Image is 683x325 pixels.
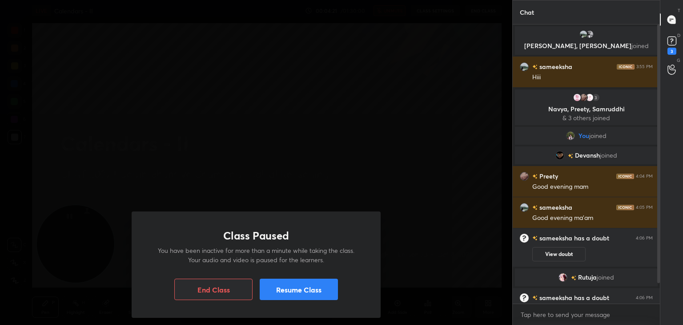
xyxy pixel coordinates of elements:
img: 3 [579,93,588,102]
img: 7134178abba1421a8a762e56e166a5eb.jpg [520,62,529,71]
p: [PERSON_NAME], [PERSON_NAME] [520,42,652,49]
span: has a doubt [572,234,609,242]
span: Rutuja [578,274,597,281]
p: G [677,57,680,64]
div: Good evening mam [532,183,653,191]
div: 3:55 PM [636,64,653,69]
p: Navya, Preety, Samruddhi [520,106,652,113]
button: End Class [174,279,253,300]
img: 7db24619b17d4e8cb72bb977f3211909.jpg [585,30,594,39]
h6: sameeksha [538,203,572,212]
p: You have been inactive for more than a minute while taking the class. Your audio and video is pau... [153,246,359,264]
span: joined [631,41,649,50]
h6: sameeksha [538,294,572,302]
img: 7134178abba1421a8a762e56e166a5eb.jpg [520,203,529,212]
img: 54c1f165ed8047c68ff498068f0822ca.jpg [555,151,564,160]
span: Devansh [575,152,600,159]
img: 7134178abba1421a8a762e56e166a5eb.jpg [579,30,588,39]
img: no-rating-badge.077c3623.svg [532,234,538,242]
img: no-rating-badge.077c3623.svg [532,294,538,302]
img: no-rating-badge.077c3623.svg [571,276,576,280]
img: no-rating-badge.077c3623.svg [532,205,538,210]
img: no-rating-badge.077c3623.svg [532,174,538,179]
div: 4:06 PM [636,295,653,301]
img: 5b3fe1f16c954bae9cc742fda9dd7b8a.jpg [585,93,594,102]
p: & 3 others joined [520,114,652,122]
span: You [579,132,589,139]
span: has a doubt [572,294,609,302]
button: View doubt [532,247,586,261]
h6: sameeksha [538,62,572,71]
h6: Preety [538,171,558,181]
img: no-rating-badge.077c3623.svg [568,154,573,158]
p: D [677,32,680,39]
img: 3 [520,172,529,181]
p: Chat [513,0,541,24]
p: T [678,7,680,14]
div: 4:04 PM [636,174,653,179]
div: Hiii [532,73,653,82]
div: 3 [591,93,600,102]
img: no-rating-badge.077c3623.svg [532,65,538,69]
h6: sameeksha [538,234,572,242]
img: d32a3653a59a4f6dbabcf5fd46e7bda8.jpg [566,131,575,140]
img: 6e44c7197206462c8ee6353c1c690b7a.jpg [573,93,582,102]
span: joined [597,274,614,281]
button: Resume Class [260,279,338,300]
h1: Class Paused [223,229,289,242]
div: Good evening ma'am [532,214,653,223]
span: joined [589,132,607,139]
img: iconic-dark.1390631f.png [616,205,634,210]
div: 3 [667,48,676,55]
img: iconic-dark.1390631f.png [617,64,635,69]
div: 4:05 PM [636,205,653,210]
div: grid [513,24,660,304]
img: 06a4070d03724fcd8bde81a81ab455ff.jpg [558,273,567,282]
span: joined [600,152,617,159]
div: 4:06 PM [636,236,653,241]
img: iconic-dark.1390631f.png [616,174,634,179]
